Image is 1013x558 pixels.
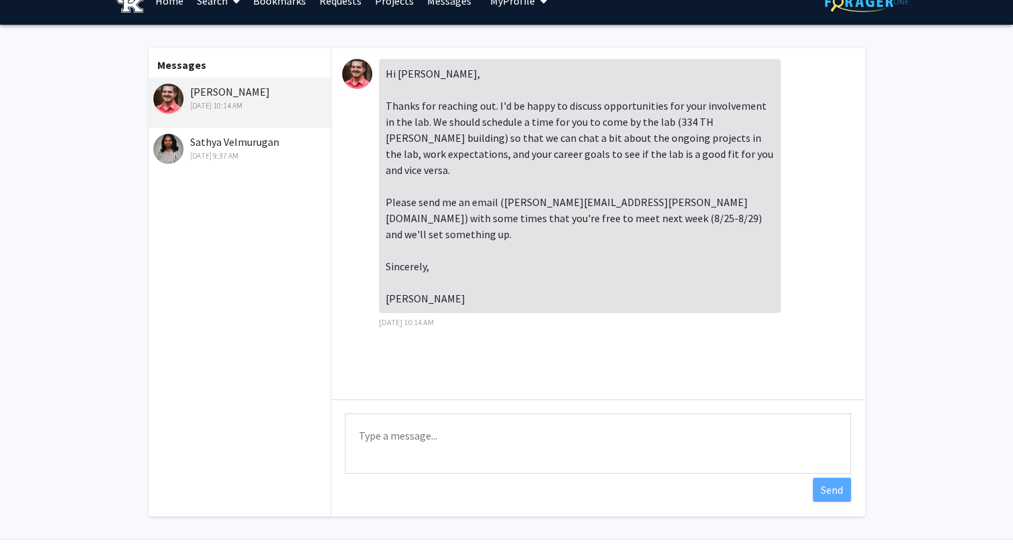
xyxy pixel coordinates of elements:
textarea: Message [345,413,851,474]
div: Hi [PERSON_NAME], Thanks for reaching out. I'd be happy to discuss opportunities for your involve... [379,59,781,313]
div: [DATE] 9:37 AM [153,150,328,162]
img: Michael Tackenberg [342,59,372,89]
img: Sathya Velmurugan [153,134,183,164]
img: Michael Tackenberg [153,84,183,114]
div: Sathya Velmurugan [153,134,328,162]
iframe: Chat [10,498,57,548]
b: Messages [157,58,206,72]
div: [PERSON_NAME] [153,84,328,112]
span: [DATE] 10:14 AM [379,317,434,327]
button: Send [813,478,851,502]
div: [DATE] 10:14 AM [153,100,328,112]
